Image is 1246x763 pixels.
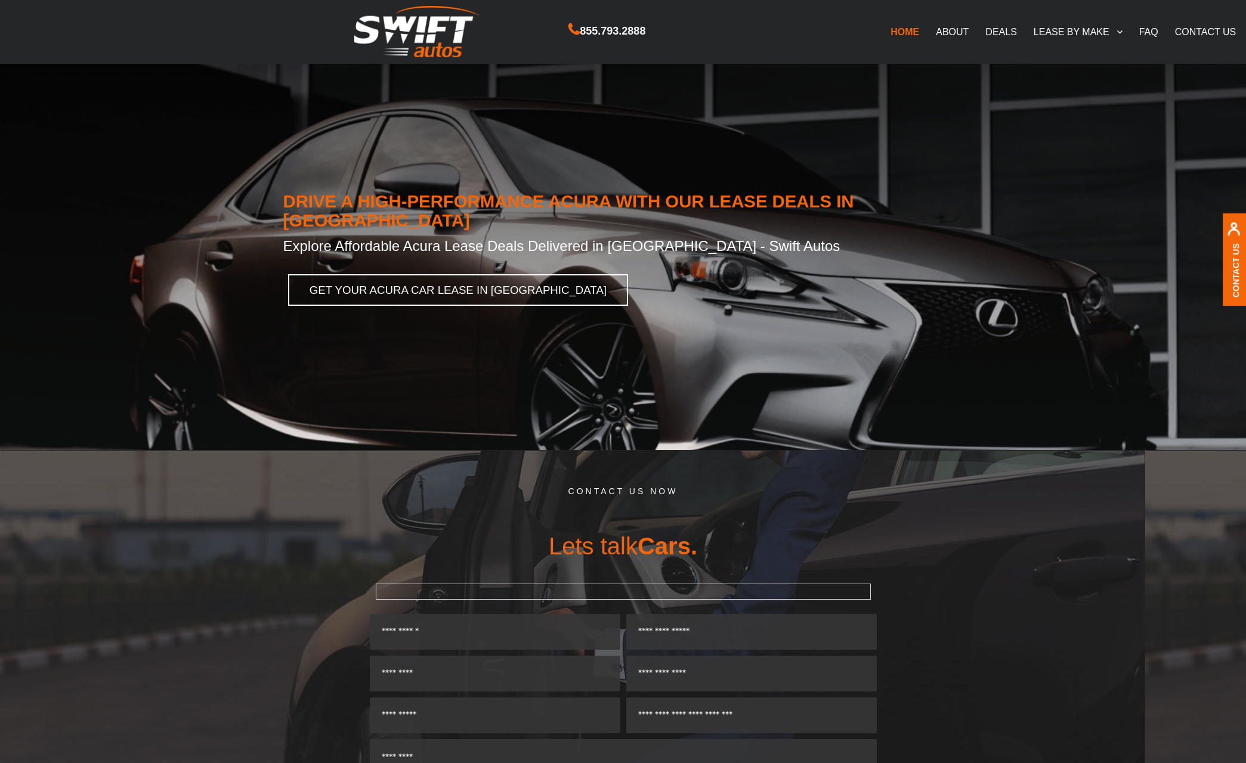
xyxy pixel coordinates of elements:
span: Cars. [638,533,697,559]
a: ABOUT [927,19,977,44]
a: CONTACT US [1167,19,1245,44]
a: LEASE BY MAKE [1025,19,1131,44]
h5: CONTACT US NOW [13,487,1233,508]
a: DEALS [977,19,1025,44]
h1: DRIVE A HIGH-PERFORMANCE ACURA WITH OUR LEASE DEALS IN [GEOGRAPHIC_DATA] [283,192,963,231]
img: contact us, iconuser [1227,222,1241,243]
h2: Explore Affordable Acura Lease Deals Delivered in [GEOGRAPHIC_DATA] - Swift Autos [283,230,963,255]
a: FAQ [1131,19,1167,44]
span: 855.793.2888 [580,23,645,40]
a: GET YOUR ACURA CAR LEASE IN [GEOGRAPHIC_DATA] [288,274,629,306]
h3: Lets talk [13,508,1233,584]
a: HOME [882,19,927,44]
a: 855.793.2888 [568,26,645,36]
a: Contact Us [1231,243,1241,297]
img: Swift Autos [354,6,480,58]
